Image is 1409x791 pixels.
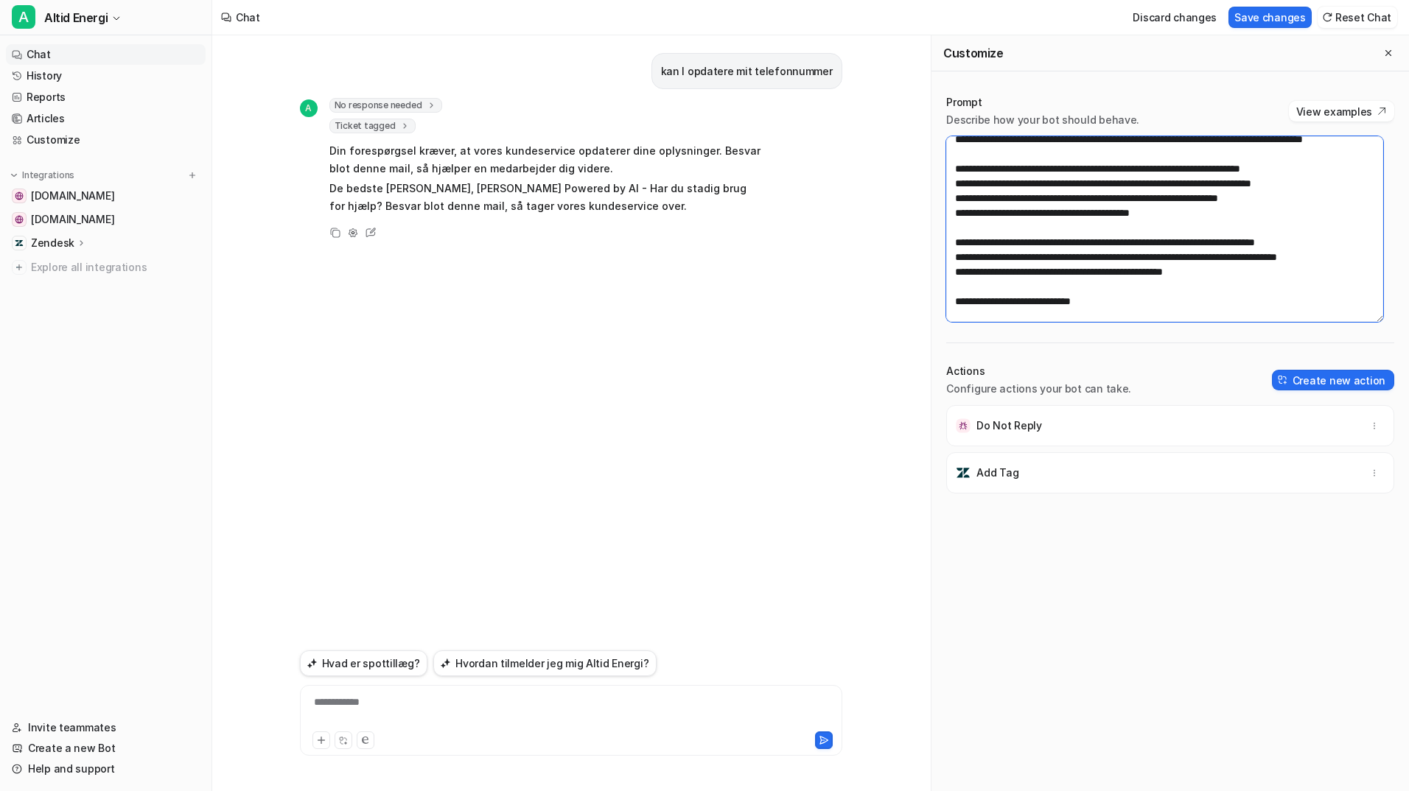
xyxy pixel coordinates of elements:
p: Integrations [22,169,74,181]
p: Add Tag [976,465,1018,480]
img: Zendesk [15,239,24,247]
p: Prompt [946,95,1139,110]
img: menu_add.svg [187,170,197,180]
span: A [300,99,318,117]
button: Integrations [6,168,79,183]
button: View examples [1289,101,1394,122]
span: No response needed [329,98,443,113]
p: Do Not Reply [976,418,1042,433]
a: Help and support [6,759,206,779]
p: kan I opdatere mit telefonnummer [661,63,833,80]
h2: Customize [943,46,1003,60]
button: Save changes [1228,7,1312,28]
a: History [6,66,206,86]
button: Hvad er spottillæg? [300,650,428,676]
img: altidenergi.dk [15,191,24,200]
img: explore all integrations [12,260,27,275]
a: altidenergi.dk[DOMAIN_NAME] [6,186,206,206]
p: Din forespørgsel kræver, at vores kundeservice opdaterer dine oplysninger. Besvar blot denne mail... [329,142,761,177]
img: greenpowerdenmark.dk [15,215,24,224]
span: A [12,5,35,29]
button: Close flyout [1380,44,1397,62]
p: Describe how your bot should behave. [946,113,1139,127]
img: Do Not Reply icon [956,418,971,433]
p: Actions [946,364,1131,379]
a: Customize [6,130,206,150]
a: greenpowerdenmark.dk[DOMAIN_NAME] [6,209,206,230]
a: Invite teammates [6,717,206,738]
img: Add Tag icon [956,465,971,480]
a: Explore all integrations [6,257,206,278]
button: Create new action [1272,370,1394,390]
button: Reset Chat [1318,7,1397,28]
a: Chat [6,44,206,65]
img: reset [1322,12,1332,23]
span: Explore all integrations [31,256,200,279]
a: Create a new Bot [6,738,206,759]
a: Articles [6,108,206,129]
button: Hvordan tilmelder jeg mig Altid Energi? [433,650,657,676]
a: Reports [6,87,206,108]
p: Configure actions your bot can take. [946,382,1131,396]
div: Chat [236,10,260,25]
p: Zendesk [31,236,74,250]
img: create-action-icon.svg [1278,375,1288,385]
span: [DOMAIN_NAME] [31,189,114,203]
p: De bedste [PERSON_NAME], [PERSON_NAME] Powered by AI - Har du stadig brug for hjælp? Besvar blot ... [329,180,761,215]
button: Discard changes [1127,7,1223,28]
span: Altid Energi [44,7,108,28]
img: expand menu [9,170,19,180]
span: [DOMAIN_NAME] [31,212,114,227]
span: Ticket tagged [329,119,416,133]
